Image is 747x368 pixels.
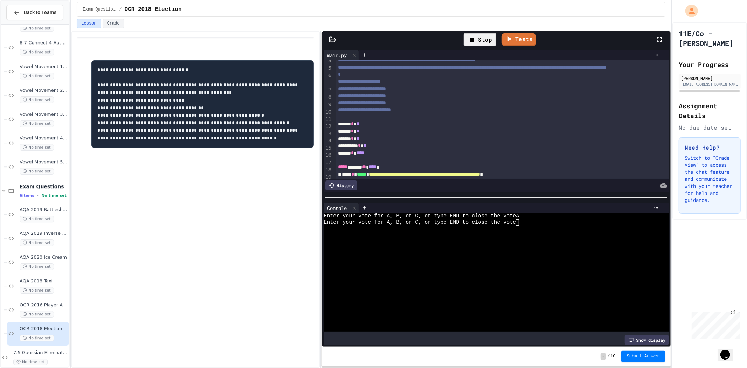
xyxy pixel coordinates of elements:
span: Vowel Movement 5 - Extended Version [20,159,68,165]
span: No time set [20,263,54,270]
div: [PERSON_NAME] [681,75,739,81]
div: 11 [324,116,332,123]
span: OCR 2016 Player A [20,302,68,308]
span: Vowel Movement 2 - is this a legal word [20,88,68,94]
div: Console [324,204,350,212]
span: OCR 2018 Election [125,5,182,14]
div: Chat with us now!Close [3,3,48,45]
div: 15 [324,145,332,152]
span: Vowel Movement 1 - is letter a vowel? [20,64,68,70]
div: My Account [678,3,700,19]
div: Stop [464,33,496,46]
span: 6 items [20,193,34,198]
span: 10 [610,354,615,359]
span: No time set [13,359,48,365]
div: 4 [324,57,332,65]
iframe: chat widget [689,309,740,339]
span: No time set [20,25,54,32]
span: No time set [20,311,54,318]
h1: 11E/Co - [PERSON_NAME] [679,28,741,48]
iframe: chat widget [718,340,740,361]
p: Switch to "Grade View" to access the chat feature and communicate with your teacher for help and ... [685,155,735,204]
span: No time set [20,49,54,55]
div: Console [324,203,359,213]
div: 14 [324,137,332,145]
div: 8 [324,94,332,101]
span: 7.5 Gaussian Elimination [13,350,68,356]
div: 17 [324,159,332,166]
div: 19 [324,174,332,181]
span: AQA 2019 Inverse Images [20,231,68,237]
span: No time set [20,168,54,175]
span: No time set [20,144,54,151]
span: No time set [20,239,54,246]
div: No due date set [679,123,741,132]
span: 8.7-Connect-4-Automatic-Player [20,40,68,46]
span: No time set [41,193,67,198]
div: 9 [324,101,332,109]
div: 6 [324,72,332,87]
span: AQA 2018 Taxi [20,278,68,284]
div: 18 [324,166,332,174]
div: main.py [324,50,359,60]
a: Tests [502,33,536,46]
span: AQA 2019 Battleships [20,207,68,213]
div: main.py [324,52,350,59]
span: No time set [20,335,54,341]
span: Vowel Movement 3 - replace vowels [20,111,68,117]
div: 12 [324,123,332,130]
span: Back to Teams [24,9,56,16]
div: 16 [324,152,332,159]
button: Lesson [77,19,101,28]
span: Enter your vote for A, B, or C, or type END to close the vote [324,219,516,226]
span: - [601,353,606,360]
button: Grade [103,19,124,28]
span: No time set [20,96,54,103]
span: Vowel Movement 4 - Basic Version [20,135,68,141]
button: Submit Answer [621,351,665,362]
div: History [325,180,357,190]
h3: Need Help? [685,143,735,152]
div: 7 [324,87,332,94]
span: OCR 2018 Election [20,326,68,332]
div: 5 [324,65,332,72]
div: 13 [324,130,332,137]
span: No time set [20,216,54,222]
div: [EMAIL_ADDRESS][DOMAIN_NAME] [681,82,739,87]
span: / [119,7,122,12]
span: • [37,192,39,198]
button: Back to Teams [6,5,63,20]
span: Exam Questions [83,7,116,12]
h2: Assignment Details [679,101,741,121]
span: Enter your vote for A, B, or C, or type END to close the voteA [324,213,519,219]
span: No time set [20,287,54,294]
span: / [607,354,610,359]
span: Submit Answer [627,354,660,359]
h2: Your Progress [679,60,741,69]
span: No time set [20,73,54,79]
span: AQA 2020 Ice Cream [20,254,68,260]
span: No time set [20,120,54,127]
div: Show display [625,335,669,345]
span: Exam Questions [20,183,68,190]
div: 10 [324,109,332,116]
